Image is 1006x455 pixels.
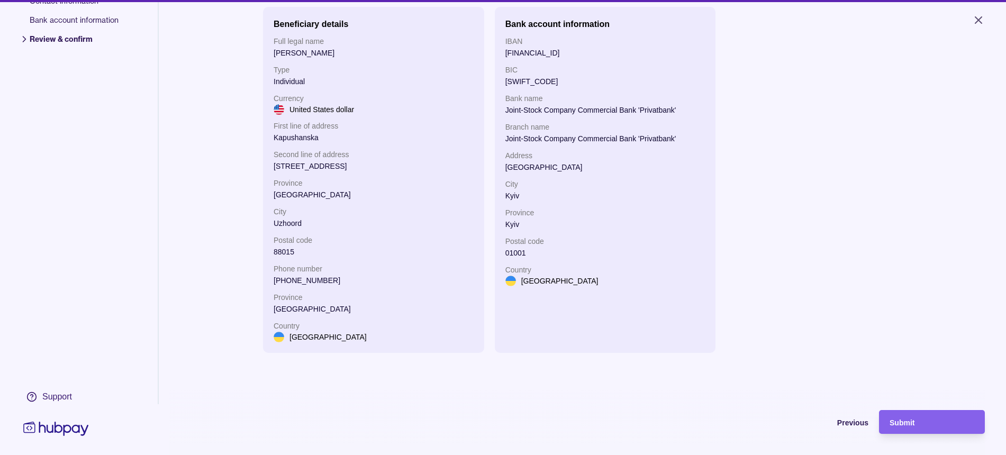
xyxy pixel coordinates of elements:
p: [GEOGRAPHIC_DATA] [274,303,474,315]
p: Kapushanska [274,132,474,143]
p: City [274,206,474,217]
span: Bank account information [30,15,119,34]
h2: Beneficiary details [274,20,348,29]
p: Joint-Stock Company Commercial Bank 'Privatbank' [505,133,705,144]
p: [GEOGRAPHIC_DATA] [505,161,705,173]
p: Type [274,64,474,76]
span: Previous [837,418,868,427]
p: Address [505,150,705,161]
p: [PHONE_NUMBER] [274,275,474,286]
p: Postal code [505,235,705,247]
img: ua [505,276,516,286]
p: Province [505,207,705,219]
p: Branch name [505,121,705,133]
img: us [274,104,284,115]
p: Joint-Stock Company Commercial Bank 'Privatbank' [505,104,705,116]
p: Second line of address [274,149,474,160]
p: [GEOGRAPHIC_DATA] [289,331,367,343]
p: Country [274,320,474,332]
p: IBAN [505,35,705,47]
p: Country [505,264,705,276]
p: [SWIFT_CODE] [505,76,705,87]
p: Kyiv [505,190,705,202]
p: [PERSON_NAME] [274,47,474,59]
p: [STREET_ADDRESS] [274,160,474,172]
button: Submit [879,410,985,434]
p: Postal code [274,234,474,246]
h2: Bank account information [505,20,610,29]
img: ua [274,332,284,342]
p: Uzhoord [274,217,474,229]
p: Kyiv [505,219,705,230]
p: First line of address [274,120,474,132]
p: BIC [505,64,705,76]
p: United States dollar [289,104,354,115]
p: Province [274,177,474,189]
p: [GEOGRAPHIC_DATA] [521,275,599,287]
p: Province [274,292,474,303]
p: Currency [274,93,474,104]
button: Close [959,8,998,32]
p: 88015 [274,246,474,258]
p: Individual [274,76,474,87]
span: Review & confirm [30,34,119,53]
p: Bank name [505,93,705,104]
a: Support [21,386,91,408]
p: Full legal name [274,35,474,47]
p: City [505,178,705,190]
p: 01001 [505,247,705,259]
button: Previous [763,410,868,434]
p: [GEOGRAPHIC_DATA] [274,189,474,201]
p: Phone number [274,263,474,275]
span: Submit [890,418,914,427]
div: Support [42,391,72,403]
p: [FINANCIAL_ID] [505,47,705,59]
